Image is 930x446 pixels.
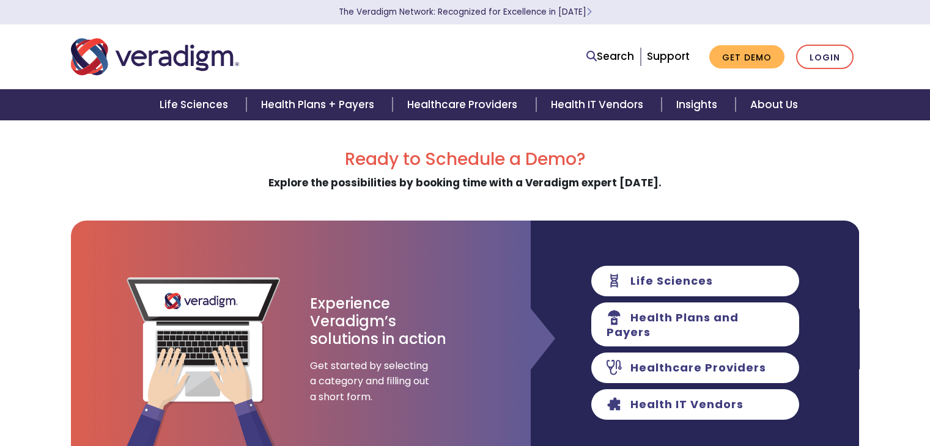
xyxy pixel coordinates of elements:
a: Healthcare Providers [393,89,536,120]
span: Get started by selecting a category and filling out a short form. [310,358,432,405]
span: Learn More [586,6,592,18]
h3: Experience Veradigm’s solutions in action [310,295,448,348]
a: Health IT Vendors [536,89,662,120]
img: Veradigm logo [71,37,239,77]
strong: Explore the possibilities by booking time with a Veradigm expert [DATE]. [268,175,662,190]
a: The Veradigm Network: Recognized for Excellence in [DATE]Learn More [339,6,592,18]
h2: Ready to Schedule a Demo? [71,149,860,170]
a: Insights [662,89,736,120]
a: Support [647,49,690,64]
a: Get Demo [709,45,784,69]
a: Search [586,48,634,65]
a: Login [796,45,854,70]
a: About Us [736,89,813,120]
a: Health Plans + Payers [246,89,393,120]
a: Life Sciences [145,89,246,120]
